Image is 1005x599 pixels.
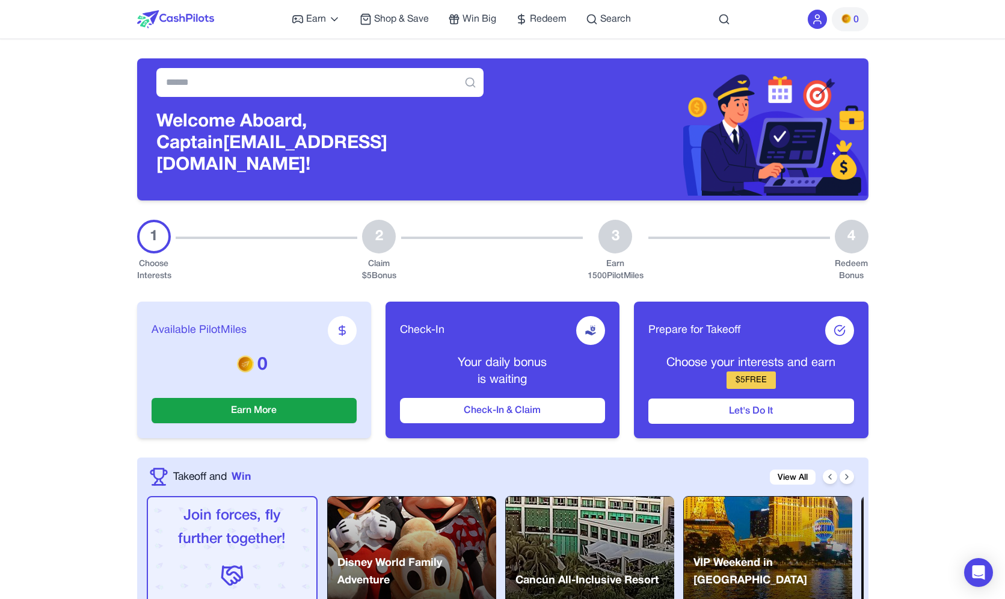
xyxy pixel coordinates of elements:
span: Win Big [463,12,496,26]
button: PMs0 [832,7,868,31]
div: Claim $ 5 Bonus [362,258,396,282]
a: Earn [292,12,340,26]
p: Disney World Family Adventure [337,554,496,590]
button: Let's Do It [648,399,853,424]
p: Join forces, fly further together! [158,504,307,551]
div: 1 [137,220,171,253]
p: VIP Weekend in [GEOGRAPHIC_DATA] [693,554,852,590]
a: View All [770,470,816,485]
img: CashPilots Logo [137,10,214,28]
button: Earn More [152,398,357,423]
div: $ 5 FREE [727,371,776,389]
span: Redeem [530,12,567,26]
div: 3 [598,220,632,253]
img: receive-dollar [585,324,597,337]
span: Search [600,12,631,26]
a: Takeoff andWin [173,469,251,485]
a: Shop & Save [360,12,429,26]
div: Choose Interests [137,258,171,282]
a: Redeem [515,12,567,26]
img: PMs [841,14,851,23]
span: 0 [853,13,859,27]
span: Check-In [400,322,444,339]
div: Redeem Bonus [835,258,868,282]
span: Earn [306,12,326,26]
div: 2 [362,220,396,253]
p: Cancún All-Inclusive Resort [515,572,659,589]
span: Available PilotMiles [152,322,247,339]
a: Search [586,12,631,26]
span: Takeoff and [173,469,227,485]
img: Header decoration [503,63,868,196]
span: Shop & Save [374,12,429,26]
div: 4 [835,220,868,253]
p: Choose your interests and earn [648,355,853,371]
img: PMs [237,355,254,372]
span: Win [232,469,251,485]
span: is waiting [478,374,527,385]
h3: Welcome Aboard, Captain [EMAIL_ADDRESS][DOMAIN_NAME]! [156,111,484,176]
div: Open Intercom Messenger [964,558,993,587]
div: Earn 1500 PilotMiles [588,258,644,282]
button: Check-In & Claim [400,398,605,423]
span: Prepare for Takeoff [648,322,740,339]
a: Win Big [448,12,496,26]
p: Your daily bonus [400,355,605,371]
p: 0 [152,355,357,376]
